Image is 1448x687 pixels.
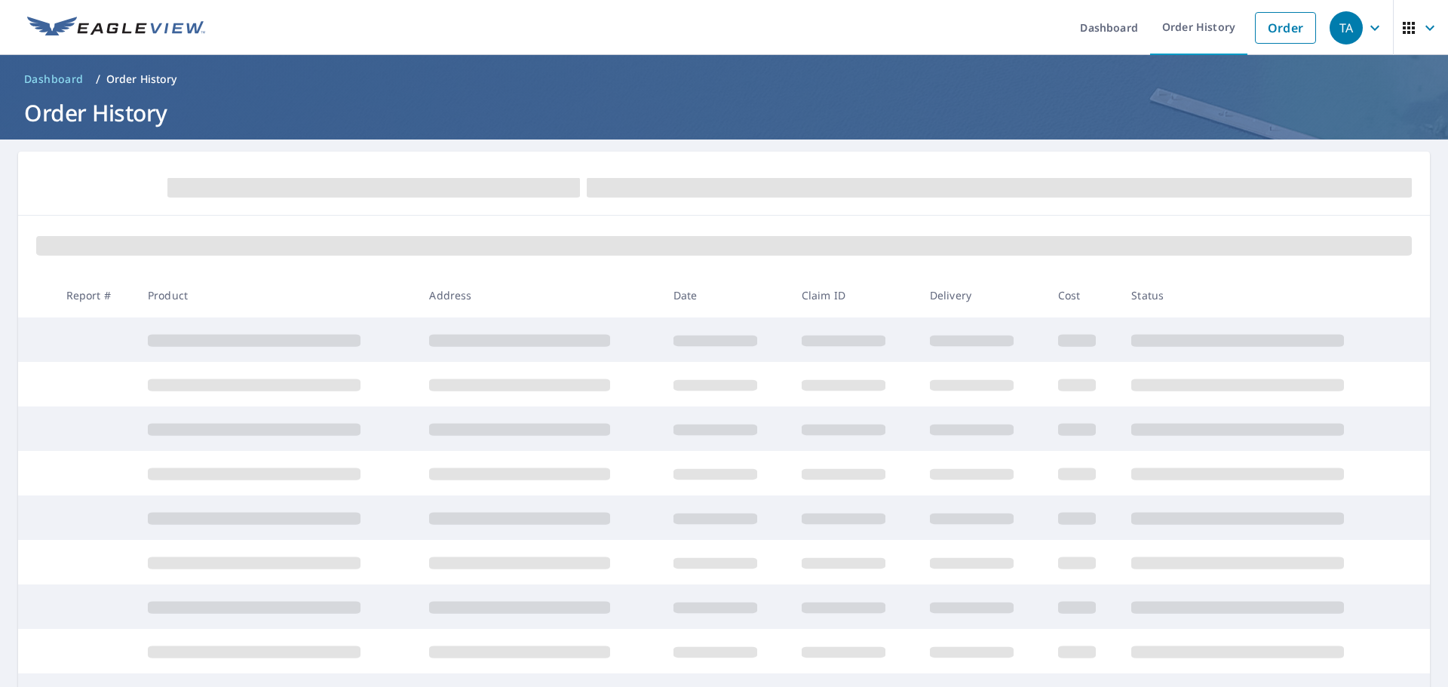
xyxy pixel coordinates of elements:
[790,273,918,317] th: Claim ID
[1119,273,1401,317] th: Status
[18,67,1430,91] nav: breadcrumb
[18,97,1430,128] h1: Order History
[96,70,100,88] li: /
[1046,273,1120,317] th: Cost
[918,273,1046,317] th: Delivery
[417,273,661,317] th: Address
[27,17,205,39] img: EV Logo
[18,67,90,91] a: Dashboard
[661,273,790,317] th: Date
[1255,12,1316,44] a: Order
[1330,11,1363,44] div: TA
[136,273,417,317] th: Product
[54,273,136,317] th: Report #
[24,72,84,87] span: Dashboard
[106,72,177,87] p: Order History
